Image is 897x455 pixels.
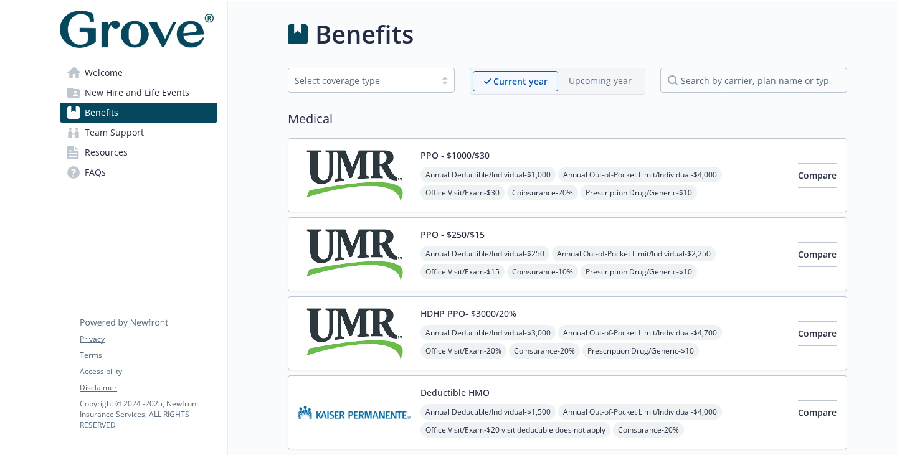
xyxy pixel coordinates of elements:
span: Prescription Drug/Generic - $10 [582,343,699,359]
span: Annual Deductible/Individual - $250 [420,246,549,261]
button: Compare [798,400,837,425]
a: New Hire and Life Events [60,83,217,103]
a: Disclaimer [80,382,217,393]
button: PPO - $250/$15 [420,228,485,241]
img: UMR carrier logo [298,307,411,360]
a: Welcome [60,63,217,83]
span: Welcome [85,63,123,83]
span: Annual Out-of-Pocket Limit/Individual - $4,000 [558,404,722,420]
h2: Medical [288,110,847,128]
span: Compare [798,406,837,418]
a: Privacy [80,334,217,345]
span: Annual Out-of-Pocket Limit/Individual - $4,000 [558,167,722,182]
span: Coinsurance - 10% [507,264,578,279]
span: FAQs [85,162,106,182]
img: UMR carrier logo [298,228,411,281]
input: search by carrier, plan name or type [660,68,847,93]
span: Office Visit/Exam - $15 [420,264,505,279]
img: UMR carrier logo [298,149,411,202]
h1: Benefits [315,16,414,53]
span: Office Visit/Exam - 20% [420,343,506,359]
span: Coinsurance - 20% [507,185,578,200]
p: Upcoming year [569,74,632,87]
span: Annual Deductible/Individual - $1,000 [420,167,556,182]
span: Compare [798,248,837,260]
span: Upcoming year [558,71,642,91]
span: Resources [85,143,128,162]
button: Deductible HMO [420,386,490,399]
span: Benefits [85,103,118,123]
button: PPO - $1000/$30 [420,149,490,162]
span: Annual Deductible/Individual - $1,500 [420,404,556,420]
a: Team Support [60,123,217,143]
span: Compare [798,169,837,181]
span: Coinsurance - 20% [509,343,580,359]
button: Compare [798,242,837,267]
span: Annual Out-of-Pocket Limit/Individual - $2,250 [552,246,716,261]
p: Copyright © 2024 - 2025 , Newfront Insurance Services, ALL RIGHTS RESERVED [80,398,217,430]
a: Benefits [60,103,217,123]
button: Compare [798,163,837,188]
span: Office Visit/Exam - $20 visit deductible does not apply [420,422,610,438]
img: Kaiser Permanente Insurance Company carrier logo [298,386,411,439]
a: Accessibility [80,366,217,377]
span: Prescription Drug/Generic - $10 [581,185,697,200]
a: Resources [60,143,217,162]
span: New Hire and Life Events [85,83,189,103]
a: FAQs [60,162,217,182]
span: Annual Deductible/Individual - $3,000 [420,325,556,340]
span: Office Visit/Exam - $30 [420,185,505,200]
span: Team Support [85,123,144,143]
span: Prescription Drug/Generic - $10 [581,264,697,279]
span: Coinsurance - 20% [613,422,684,438]
div: Select coverage type [295,74,429,87]
a: Terms [80,350,217,361]
button: HDHP PPO- $3000/20% [420,307,516,320]
span: Compare [798,327,837,339]
span: Annual Out-of-Pocket Limit/Individual - $4,700 [558,325,722,340]
p: Current year [493,75,548,88]
button: Compare [798,321,837,346]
